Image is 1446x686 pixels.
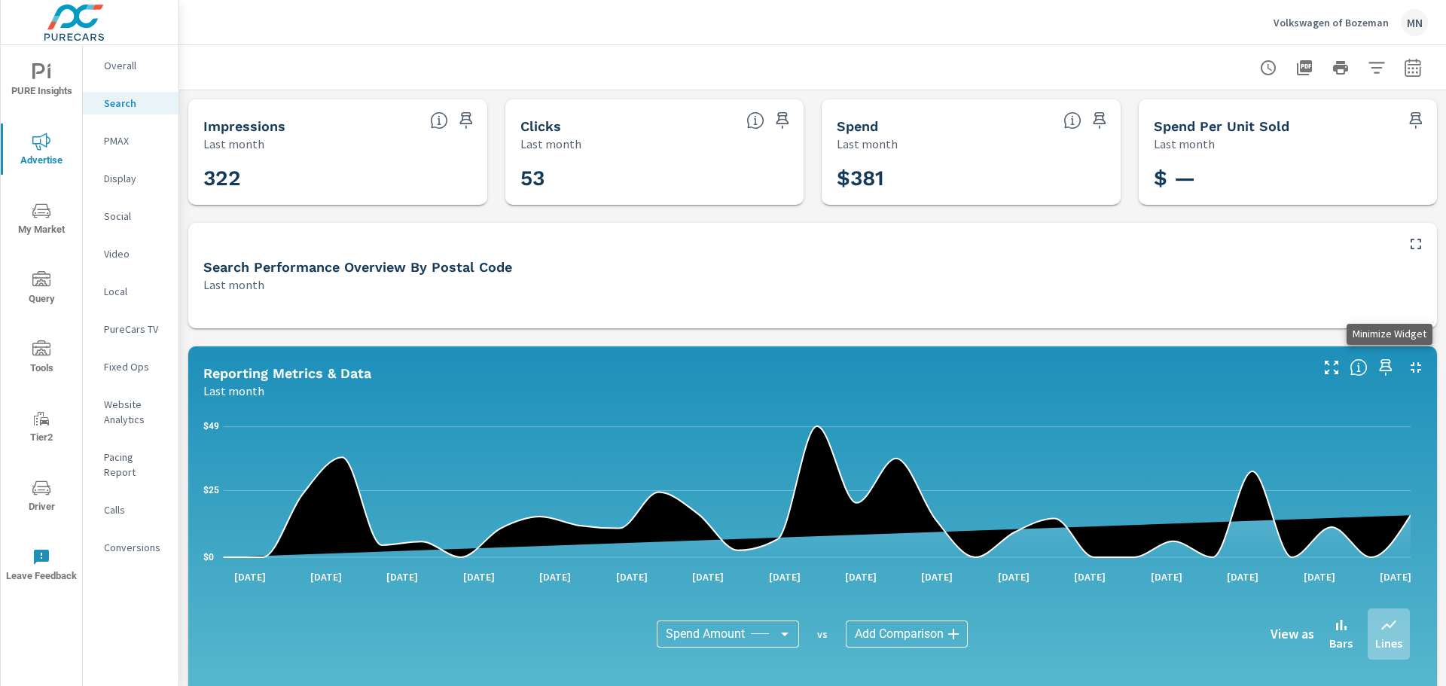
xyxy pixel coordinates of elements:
span: Driver [5,479,78,516]
span: Save this to your personalized report [1404,108,1428,133]
p: PMAX [104,133,166,148]
button: Maximize Widget [1404,232,1428,256]
button: "Export Report to PDF" [1289,53,1319,83]
p: [DATE] [1369,569,1422,584]
div: Fixed Ops [83,355,178,378]
p: Pacing Report [104,450,166,480]
h3: $381 [837,166,1106,191]
p: [DATE] [834,569,887,584]
p: [DATE] [1140,569,1193,584]
p: Last month [203,135,264,153]
span: My Market [5,202,78,239]
span: The number of times an ad was shown on your behalf. [430,111,448,130]
p: Last month [1154,135,1215,153]
h3: 53 [520,166,789,191]
p: Fixed Ops [104,359,166,374]
div: PureCars TV [83,318,178,340]
p: [DATE] [300,569,352,584]
span: Tools [5,340,78,377]
span: Save this to your personalized report [1088,108,1112,133]
p: [DATE] [911,569,963,584]
text: $49 [203,421,219,431]
div: Display [83,167,178,190]
span: PURE Insights [5,63,78,100]
div: Local [83,280,178,303]
div: nav menu [1,45,82,599]
span: Query [5,271,78,308]
p: Overall [104,58,166,73]
h5: Search Performance Overview By Postal Code [203,259,512,275]
p: Last month [203,276,264,294]
div: Search [83,92,178,114]
text: $0 [203,552,214,563]
div: Pacing Report [83,446,178,483]
p: [DATE] [224,569,276,584]
div: MN [1401,9,1428,36]
span: Spend Amount [666,627,745,642]
h5: Impressions [203,118,285,134]
p: [DATE] [453,569,505,584]
div: Website Analytics [83,393,178,431]
span: Advertise [5,133,78,169]
p: Last month [520,135,581,153]
text: $25 [203,485,219,495]
h6: View as [1271,627,1314,642]
div: Calls [83,498,178,521]
p: Last month [203,382,264,400]
h5: Clicks [520,118,561,134]
p: [DATE] [529,569,581,584]
h3: 322 [203,166,472,191]
p: Local [104,284,166,299]
div: Overall [83,54,178,77]
button: Select Date Range [1398,53,1428,83]
p: Last month [837,135,898,153]
p: Website Analytics [104,397,166,427]
p: [DATE] [1293,569,1346,584]
p: [DATE] [376,569,429,584]
span: Save this to your personalized report [770,108,795,133]
p: [DATE] [1216,569,1269,584]
button: Make Fullscreen [1319,355,1344,380]
span: Leave Feedback [5,548,78,585]
div: PMAX [83,130,178,152]
span: Save this to your personalized report [1374,355,1398,380]
h5: Spend Per Unit Sold [1154,118,1289,134]
div: Spend Amount [657,620,799,648]
p: [DATE] [606,569,658,584]
span: Understand Search data over time and see how metrics compare to each other. [1350,358,1368,377]
p: [DATE] [682,569,734,584]
h5: Reporting Metrics & Data [203,365,371,381]
p: [DATE] [758,569,811,584]
p: Volkswagen of Bozeman [1274,16,1389,29]
p: PureCars TV [104,322,166,337]
p: Lines [1375,634,1402,652]
div: Video [83,242,178,265]
div: Conversions [83,536,178,559]
p: Video [104,246,166,261]
p: Display [104,171,166,186]
p: [DATE] [1063,569,1116,584]
p: Search [104,96,166,111]
button: Print Report [1325,53,1356,83]
h5: Spend [837,118,878,134]
span: Save this to your personalized report [454,108,478,133]
span: The number of times an ad was clicked by a consumer. [746,111,764,130]
button: Apply Filters [1362,53,1392,83]
span: Add Comparison [855,627,944,642]
p: vs [799,627,846,641]
div: Social [83,205,178,227]
span: The amount of money spent on advertising during the period. [1063,111,1081,130]
div: Add Comparison [846,620,968,648]
h3: $ — [1154,166,1423,191]
span: Tier2 [5,410,78,447]
p: Social [104,209,166,224]
p: Calls [104,502,166,517]
p: Conversions [104,540,166,555]
p: Bars [1329,634,1353,652]
p: [DATE] [987,569,1040,584]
